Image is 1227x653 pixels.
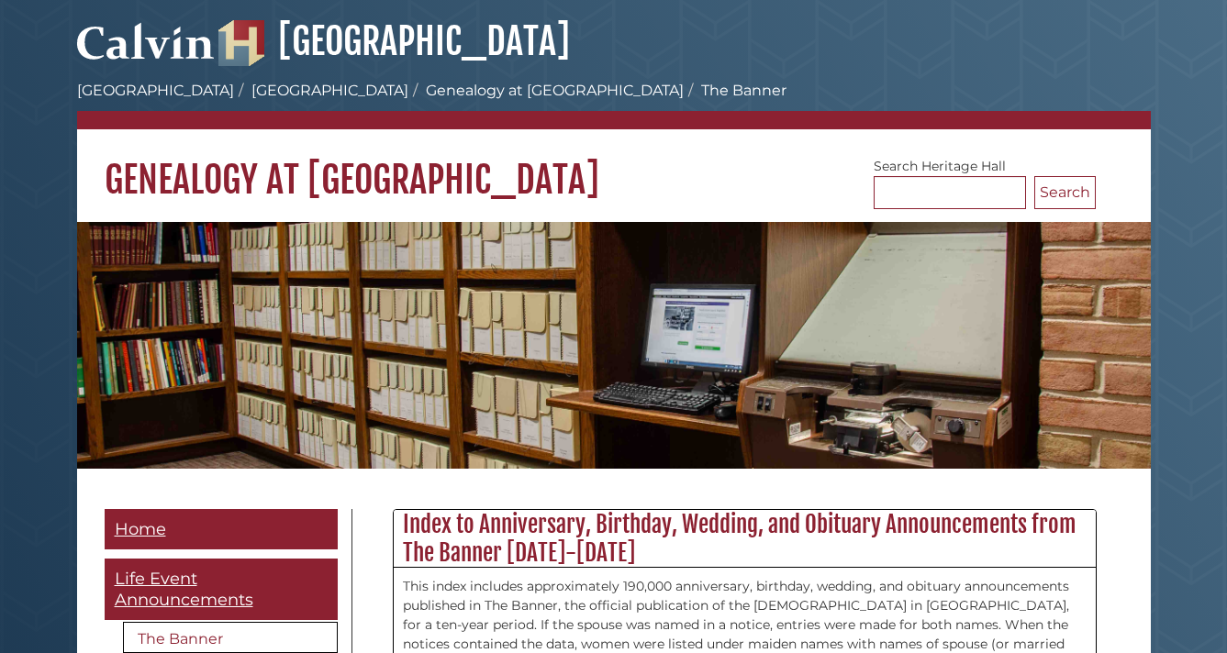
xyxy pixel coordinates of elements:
[251,82,408,99] a: [GEOGRAPHIC_DATA]
[105,509,338,550] a: Home
[218,20,264,66] img: Hekman Library Logo
[77,15,215,66] img: Calvin
[684,80,786,102] li: The Banner
[105,559,338,620] a: Life Event Announcements
[426,82,684,99] a: Genealogy at [GEOGRAPHIC_DATA]
[77,42,215,59] a: Calvin University
[1034,176,1096,209] button: Search
[394,510,1096,568] h2: Index to Anniversary, Birthday, Wedding, and Obituary Announcements from The Banner [DATE]-[DATE]
[77,82,234,99] a: [GEOGRAPHIC_DATA]
[77,80,1151,129] nav: breadcrumb
[115,519,166,539] span: Home
[123,622,338,653] a: The Banner
[77,129,1151,203] h1: Genealogy at [GEOGRAPHIC_DATA]
[115,569,253,610] span: Life Event Announcements
[218,18,570,64] a: [GEOGRAPHIC_DATA]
